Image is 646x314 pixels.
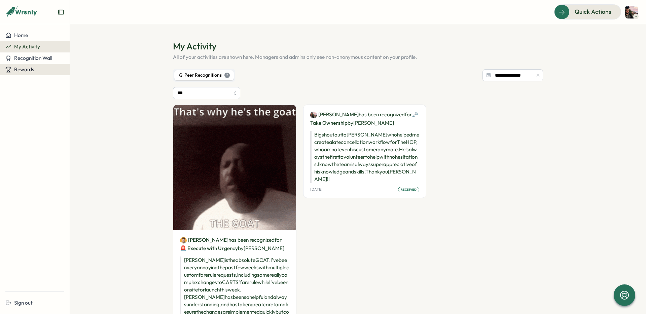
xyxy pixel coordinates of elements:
span: Home [14,32,28,38]
p: has been recognized by [PERSON_NAME] [180,236,289,252]
img: Ryan O'Neill [625,6,638,18]
span: Quick Actions [575,7,611,16]
img: Recognition Image [173,105,296,230]
span: Sign out [14,300,33,306]
p: Big shoutout to [PERSON_NAME] who helped me create a late cancellation workflow for The HOP, who ... [310,131,420,183]
button: Quick Actions [554,4,621,19]
span: for [405,111,412,118]
p: [DATE] [310,187,322,192]
span: Recognition Wall [14,55,52,61]
a: Ryan O'Neill[PERSON_NAME] [310,111,359,118]
h1: My Activity [173,40,543,52]
span: Rewards [14,66,34,73]
span: received [401,187,417,192]
a: Felix Grund[PERSON_NAME] [180,236,228,244]
button: Expand sidebar [58,9,64,15]
div: 2 [224,73,230,78]
span: 🚨 Execute with Urgency [180,245,238,251]
img: Ryan O'Neill [310,112,317,118]
img: Felix Grund [180,237,187,244]
span: My Activity [14,43,40,50]
div: Peer Recognitions [178,72,230,79]
span: for [275,237,282,243]
p: has been recognized by [PERSON_NAME] [310,110,420,127]
p: All of your activities are shown here. Managers and admins only see non-anonymous content on your... [173,53,543,61]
